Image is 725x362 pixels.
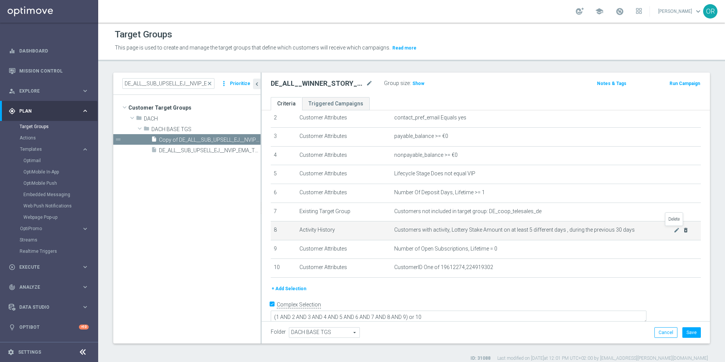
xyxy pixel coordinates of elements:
span: Execute [19,265,82,269]
span: CustomerID One of 19612274,224919302 [394,264,493,271]
td: 5 [271,165,296,184]
label: Complex Selection [277,301,321,308]
i: chevron_left [253,80,261,88]
div: Analyze [9,284,82,291]
div: Embedded Messaging [23,189,97,200]
label: Last modified on [DATE] at 12:01 PM UTC+02:00 by [EMAIL_ADDRESS][PERSON_NAME][DOMAIN_NAME] [497,355,708,362]
a: Actions [20,135,79,141]
a: [PERSON_NAME]keyboard_arrow_down [657,6,703,17]
div: Execute [9,264,82,271]
i: insert_drive_file [151,147,157,155]
a: Web Push Notifications [23,203,79,209]
td: 9 [271,240,296,259]
div: Templates [20,147,82,152]
div: Mission Control [9,61,89,81]
td: 8 [271,221,296,240]
button: play_circle_outline Execute keyboard_arrow_right [8,264,89,270]
div: gps_fixed Plan keyboard_arrow_right [8,108,89,114]
button: equalizer Dashboard [8,48,89,54]
div: Dashboard [9,41,89,61]
span: DE_ALL__SUB_UPSELL_EJ__NVIP_EMA_T&amp;T_LT [159,147,261,154]
i: gps_fixed [9,108,15,114]
button: person_search Explore keyboard_arrow_right [8,88,89,94]
span: OptiPromo [20,226,74,231]
button: lightbulb Optibot +10 [8,324,89,330]
i: keyboard_arrow_right [82,225,89,232]
button: OptiPromo keyboard_arrow_right [20,226,89,232]
div: track_changes Analyze keyboard_arrow_right [8,284,89,290]
div: Plan [9,108,82,114]
span: Lifecycle Stage Does not equal VIP [394,170,475,177]
td: 10 [271,259,296,278]
span: Customer Target Groups [128,102,261,113]
button: Prioritize [229,79,251,89]
button: + Add Selection [271,285,307,293]
span: Number of Open Subscriptions, Lifetime = 0 [394,246,497,252]
td: Customer Attributes [296,109,391,128]
span: Number Of Deposit Days, Lifetime >= 1 [394,189,485,196]
i: person_search [9,88,15,94]
div: Templates [20,144,97,223]
div: Data Studio [9,304,82,311]
span: close [207,80,213,87]
td: Activity History [296,221,391,240]
i: keyboard_arrow_right [82,283,89,291]
i: more_vert [220,78,228,89]
button: Run Campaign [669,79,701,88]
i: keyboard_arrow_right [82,87,89,94]
a: Optimail [23,158,79,164]
label: Folder [271,329,286,335]
i: keyboard_arrow_right [82,303,89,311]
a: Embedded Messaging [23,192,79,198]
button: chevron_left [253,79,261,89]
label: : [410,80,411,87]
a: Mission Control [19,61,89,81]
div: Target Groups [20,121,97,132]
button: Cancel [654,327,677,338]
i: delete_forever [683,227,689,233]
i: insert_drive_file [151,136,157,145]
i: track_changes [9,284,15,291]
a: Webpage Pop-up [23,214,79,220]
i: mode_edit [366,79,373,88]
span: nonpayable_balance >= €0 [394,152,458,158]
div: OptiMobile Push [23,178,97,189]
span: Copy of DE_ALL__SUB_UPSELL_EJ__NVIP_EMA_T&amp;T_LT [159,137,261,143]
div: Templates keyboard_arrow_right [20,146,89,152]
h1: Target Groups [115,29,172,40]
i: mode_edit [674,227,680,233]
td: Customer Attributes [296,259,391,278]
i: folder [136,115,142,124]
td: Customer Attributes [296,128,391,147]
label: Group size [384,80,410,87]
i: equalizer [9,48,15,54]
span: Analyze [19,285,82,289]
i: keyboard_arrow_right [82,263,89,271]
i: lightbulb [9,324,15,331]
div: Actions [20,132,97,144]
td: Existing Target Group [296,203,391,221]
td: 2 [271,109,296,128]
div: OptiMobile In-App [23,166,97,178]
span: DACH BASE TGS [151,126,261,133]
td: Customer Attributes [296,184,391,203]
button: Read more [392,44,417,52]
div: Optibot [9,317,89,337]
td: 6 [271,184,296,203]
span: payable_balance >= €0 [394,133,448,139]
td: Customer Attributes [296,240,391,259]
button: Notes & Tags [596,79,627,88]
div: Realtime Triggers [20,246,97,257]
span: Plan [19,109,82,113]
span: contact_pref_email Equals yes [394,114,466,121]
div: Streams [20,234,97,246]
span: Data Studio [19,305,82,309]
span: Customers with activity, Lottery Stake Amount on at least 5 different days , during the previous ... [394,227,674,233]
div: OR [703,4,717,19]
a: Realtime Triggers [20,248,79,254]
